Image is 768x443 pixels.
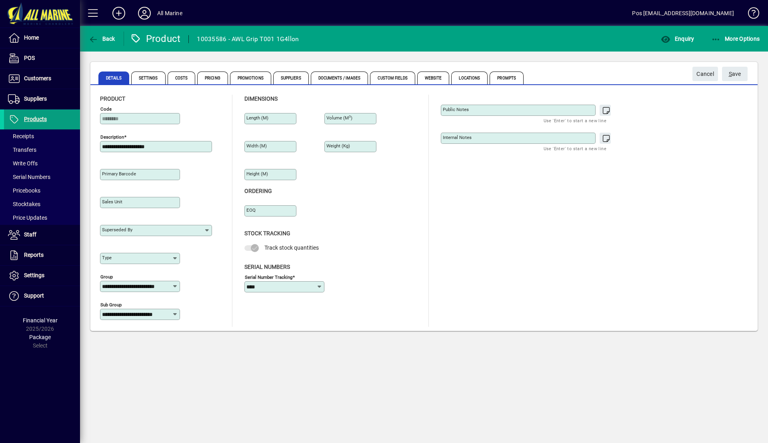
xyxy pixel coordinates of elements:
[692,67,718,81] button: Cancel
[326,115,352,121] mat-label: Volume (m )
[4,28,80,48] a: Home
[197,33,299,46] div: 10035586 - AWL Grip T001 1G4llon
[451,72,488,84] span: Locations
[197,72,228,84] span: Pricing
[132,6,157,20] button: Profile
[246,171,268,177] mat-label: Height (m)
[100,274,113,280] mat-label: Group
[24,231,36,238] span: Staff
[4,129,80,143] a: Receipts
[23,317,58,324] span: Financial Year
[742,2,758,28] a: Knowledge Base
[632,7,734,20] div: Pos [EMAIL_ADDRESS][DOMAIN_NAME]
[246,207,256,213] mat-label: EOQ
[349,115,351,119] sup: 3
[245,274,292,280] mat-label: Serial Number tracking
[696,68,714,81] span: Cancel
[24,272,44,278] span: Settings
[230,72,271,84] span: Promotions
[102,199,122,205] mat-label: Sales unit
[131,72,166,84] span: Settings
[4,89,80,109] a: Suppliers
[24,252,44,258] span: Reports
[24,116,47,122] span: Products
[102,227,132,232] mat-label: Superseded by
[86,32,117,46] button: Back
[729,68,741,81] span: ave
[4,197,80,211] a: Stocktakes
[264,244,319,251] span: Track stock quantities
[8,201,40,207] span: Stocktakes
[100,106,112,112] mat-label: Code
[157,7,182,20] div: All Marine
[98,72,129,84] span: Details
[244,230,290,236] span: Stock Tracking
[4,48,80,68] a: POS
[244,95,278,102] span: Dimensions
[8,160,38,167] span: Write Offs
[106,6,132,20] button: Add
[544,144,606,153] mat-hint: Use 'Enter' to start a new line
[544,116,606,125] mat-hint: Use 'Enter' to start a new line
[24,75,51,81] span: Customers
[4,170,80,184] a: Serial Numbers
[100,302,122,308] mat-label: Sub group
[24,95,47,102] span: Suppliers
[246,143,267,149] mat-label: Width (m)
[168,72,196,84] span: Costs
[24,292,44,299] span: Support
[311,72,368,84] span: Documents / Images
[443,135,472,140] mat-label: Internal Notes
[490,72,524,84] span: Prompts
[24,55,35,61] span: POS
[246,115,268,121] mat-label: Length (m)
[709,32,762,46] button: More Options
[722,67,748,81] button: Save
[659,32,696,46] button: Enquiry
[88,36,115,42] span: Back
[24,34,39,41] span: Home
[100,134,124,140] mat-label: Description
[130,32,181,45] div: Product
[729,71,732,77] span: S
[370,72,415,84] span: Custom Fields
[443,107,469,112] mat-label: Public Notes
[80,32,124,46] app-page-header-button: Back
[4,266,80,286] a: Settings
[661,36,694,42] span: Enquiry
[4,143,80,157] a: Transfers
[417,72,450,84] span: Website
[711,36,760,42] span: More Options
[8,174,50,180] span: Serial Numbers
[4,286,80,306] a: Support
[4,157,80,170] a: Write Offs
[29,334,51,340] span: Package
[244,188,272,194] span: Ordering
[273,72,309,84] span: Suppliers
[8,187,40,194] span: Pricebooks
[8,147,36,153] span: Transfers
[244,264,290,270] span: Serial Numbers
[102,171,136,177] mat-label: Primary barcode
[100,95,125,102] span: Product
[326,143,350,149] mat-label: Weight (Kg)
[4,211,80,224] a: Price Updates
[8,215,47,221] span: Price Updates
[4,245,80,265] a: Reports
[102,255,112,260] mat-label: Type
[4,225,80,245] a: Staff
[4,69,80,89] a: Customers
[8,133,34,139] span: Receipts
[4,184,80,197] a: Pricebooks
